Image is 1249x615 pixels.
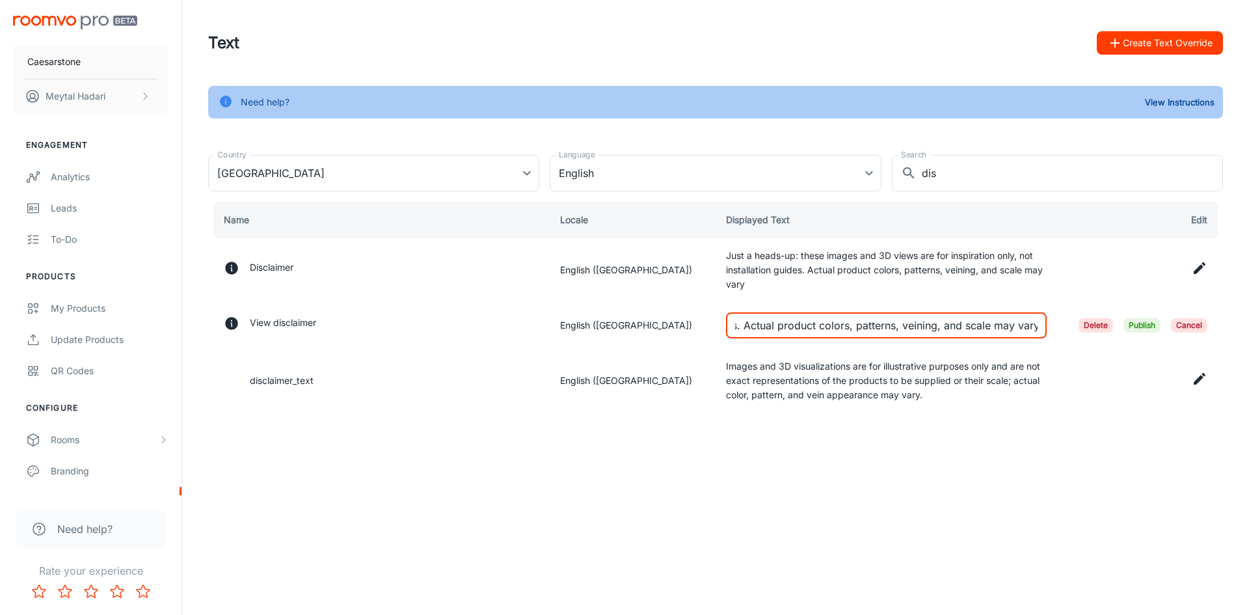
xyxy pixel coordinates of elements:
[559,149,595,160] label: Language
[250,316,316,335] p: View disclaimer
[1123,318,1161,333] span: Publish
[51,301,168,316] div: My Products
[241,90,289,115] div: Need help?
[716,202,1057,238] th: Displayed Text
[208,155,539,191] div: [GEOGRAPHIC_DATA]
[716,349,1057,413] td: Images and 3D visualizations are for illustrative purposes only and are not exact representations...
[901,149,926,160] label: Search
[1097,31,1223,55] button: Create Text Override
[250,374,314,388] p: disclaimer_text
[13,45,168,79] button: Caesarstone
[1057,202,1223,238] th: Edit
[46,89,105,103] p: Meytal Hadari
[217,149,247,160] label: Country
[51,364,168,378] div: QR Codes
[51,333,168,347] div: Update Products
[550,202,716,238] th: Locale
[550,155,881,191] div: English
[550,238,716,302] td: English ([GEOGRAPHIC_DATA])
[51,232,168,247] div: To-do
[224,316,239,331] svg: Message appearing in an alert snackbar that prompts the user to click on the snackbar to open a d...
[224,260,239,276] svg: Label title on disclaimer notification
[51,201,168,215] div: Leads
[208,31,239,55] h1: Text
[922,155,1223,191] input: Search to filter
[13,79,168,113] button: Meytal Hadari
[550,302,716,349] td: English ([GEOGRAPHIC_DATA])
[1142,92,1218,112] button: View Instructions
[51,433,158,447] div: Rooms
[51,170,168,184] div: Analytics
[13,16,137,29] img: Roomvo PRO Beta
[51,464,168,478] div: Branding
[550,349,716,413] td: English ([GEOGRAPHIC_DATA])
[208,202,550,238] th: Name
[716,238,1057,302] td: Just a heads-up: these images and 3D views are for inspiration only, not installation guides. Act...
[1079,318,1113,333] span: Delete
[27,55,81,69] p: Caesarstone
[250,260,293,280] p: Disclaimer
[1171,318,1207,333] span: Cancel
